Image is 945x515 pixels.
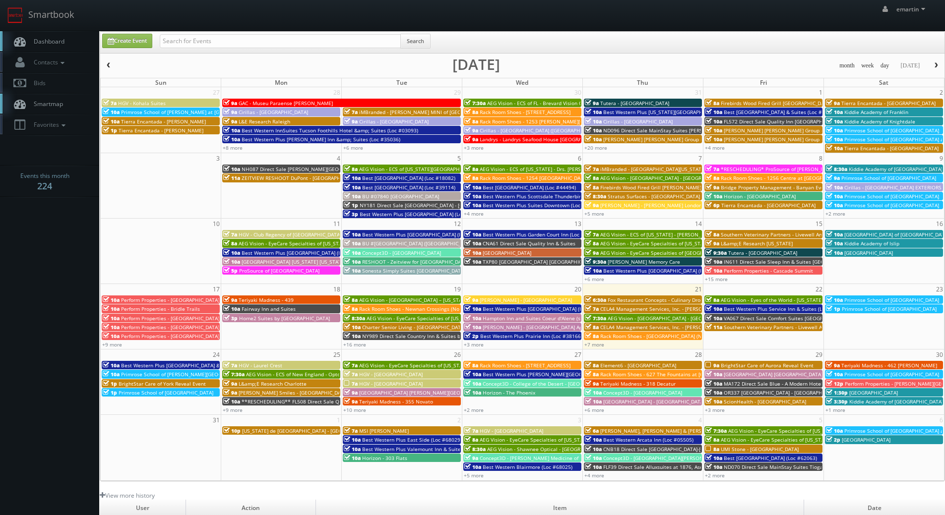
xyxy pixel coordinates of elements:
a: +20 more [584,144,607,151]
span: Rack Room Shoes - [GEOGRAPHIC_DATA] (No Rush) [600,333,719,340]
span: RESHOOT - Zeitview for [GEOGRAPHIC_DATA] [362,258,469,265]
a: +7 more [584,341,604,348]
button: day [877,59,893,72]
span: IN611 Direct Sale Sleep Inn & Suites [GEOGRAPHIC_DATA] [724,258,861,265]
span: 8:30a [826,166,847,172]
span: L&amp;E Research [US_STATE] [721,240,793,247]
span: 10a [344,267,361,274]
span: Best Western Plus Prairie Inn (Loc #38166) [480,333,582,340]
span: Primrose School of [PERSON_NAME] at [GEOGRAPHIC_DATA] [121,109,263,115]
span: 10a [826,371,843,378]
span: 9a [705,240,719,247]
span: Primrose School of [GEOGRAPHIC_DATA] [844,127,939,134]
span: 10a [585,109,602,115]
span: 10a [826,184,843,191]
span: 9a [585,249,599,256]
span: 10a [705,305,722,312]
span: 10a [344,249,361,256]
span: 10a [223,249,240,256]
span: Perform Properties - Cascade Summit [724,267,813,274]
span: 6:30a [585,296,606,303]
span: Hampton Inn and Suites Coeur d'Alene (second shoot) [483,315,611,322]
button: Search [400,34,431,49]
a: +15 more [705,276,728,283]
button: month [836,59,858,72]
span: Perform Properties - [GEOGRAPHIC_DATA] [121,333,219,340]
span: BrightStar Care of Aurora Reveal Event [721,362,814,369]
span: Cirillas - [GEOGRAPHIC_DATA] [239,109,308,115]
span: 10a [223,166,240,172]
span: 8a [464,362,478,369]
span: VA067 Direct Sale Comfort Suites [GEOGRAPHIC_DATA] [724,315,853,322]
span: Best Western Plus [GEOGRAPHIC_DATA] (Loc #62024) [362,231,488,238]
span: AEG Vision - ECS of [US_STATE] - Drs. [PERSON_NAME] and [PERSON_NAME] [480,166,658,172]
span: 10a [705,193,722,200]
span: Rack Room Shoes - 1254 [GEOGRAPHIC_DATA] [480,174,588,181]
span: HGV - Laurel Crest [239,362,282,369]
span: 10a [464,305,481,312]
span: Bridge Property Management - Banyan Everton [721,184,834,191]
span: 10a [103,324,120,331]
span: Teriyaki Madness - 439 [239,296,294,303]
span: 10a [826,231,843,238]
span: emartin [896,5,928,13]
span: 8a [464,109,478,115]
span: 9a [705,184,719,191]
span: iMBranded - [PERSON_NAME] MINI of [GEOGRAPHIC_DATA] [359,109,498,115]
span: FL572 Direct Sale Quality Inn [GEOGRAPHIC_DATA] North I-75 [724,118,869,125]
span: Fox Restaurant Concepts - Culinary Dropout [608,296,711,303]
span: GAC - Museu Paraense [PERSON_NAME] [239,100,333,107]
span: CNA61 Direct Sale Quality Inn & Suites [483,240,575,247]
span: 8a [585,174,599,181]
span: Home2 Suites by [GEOGRAPHIC_DATA] [239,315,330,322]
span: [GEOGRAPHIC_DATA] [483,249,531,256]
span: [GEOGRAPHIC_DATA] [US_STATE] [US_STATE] [242,258,346,265]
a: +6 more [584,276,604,283]
span: 7a [103,100,117,107]
span: [PERSON_NAME] [PERSON_NAME] Group - [GEOGRAPHIC_DATA] - [STREET_ADDRESS] [724,127,922,134]
span: Cirillas - [GEOGRAPHIC_DATA] [359,118,429,125]
span: Kiddie Academy of Franklin [844,109,908,115]
span: Contacts [29,58,67,66]
span: Perform Properties - [GEOGRAPHIC_DATA] [121,296,219,303]
span: Concept3D - College of the Desert - [GEOGRAPHIC_DATA] [483,380,617,387]
span: BrightStar Care of York Reveal Event [119,380,206,387]
span: NH087 Direct Sale [PERSON_NAME][GEOGRAPHIC_DATA], Ascend Hotel Collection [242,166,436,172]
span: NY989 Direct Sale Country Inn & Suites by [GEOGRAPHIC_DATA], [GEOGRAPHIC_DATA] [362,333,565,340]
span: 10a [464,202,481,209]
span: 9:30a [585,258,606,265]
span: 10a [223,127,240,134]
span: AEG Vision - Eyes of the World - [US_STATE][GEOGRAPHIC_DATA] [721,296,872,303]
span: [GEOGRAPHIC_DATA] [844,249,893,256]
span: 10a [585,267,602,274]
span: 9a [223,296,237,303]
span: 9a [464,136,478,143]
span: Dashboard [29,37,64,46]
span: Best [GEOGRAPHIC_DATA] (Loc #39114) [362,184,455,191]
span: 10a [344,231,361,238]
span: Primrose School of [GEOGRAPHIC_DATA] [844,371,939,378]
a: +3 more [464,341,484,348]
span: 10a [103,109,120,115]
span: 1p [344,202,358,209]
span: Tierra Encantada - [GEOGRAPHIC_DATA] [721,202,816,209]
span: Best Western Plus [GEOGRAPHIC_DATA] (Loc #05665) [603,267,729,274]
span: 9a [705,362,719,369]
span: Best Western Plus Suites Downtown (Loc #61037) [483,202,602,209]
a: +9 more [102,341,122,348]
span: 10a [585,136,602,143]
span: 10a [464,249,481,256]
span: HGV - [GEOGRAPHIC_DATA] [359,371,423,378]
span: 1p [103,380,117,387]
span: Best [GEOGRAPHIC_DATA] & Suites (Loc #37117) [724,109,838,115]
span: 10a [464,193,481,200]
span: Kiddie Academy of Islip [844,240,899,247]
span: Best Western InnSuites Tucson Foothills Hotel &amp; Suites (Loc #03093) [242,127,418,134]
span: Perform Properties - [GEOGRAPHIC_DATA] [121,315,219,322]
span: 9a [826,362,840,369]
span: 9a [223,380,237,387]
span: Tutera - [GEOGRAPHIC_DATA] [728,249,797,256]
span: Rack Room Shoes - [STREET_ADDRESS] [480,109,570,115]
span: NY181 Direct Sale [GEOGRAPHIC_DATA] - [GEOGRAPHIC_DATA] [360,202,506,209]
span: AEG Vision - [GEOGRAPHIC_DATA] – [US_STATE][GEOGRAPHIC_DATA]. ([GEOGRAPHIC_DATA]) [359,296,572,303]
